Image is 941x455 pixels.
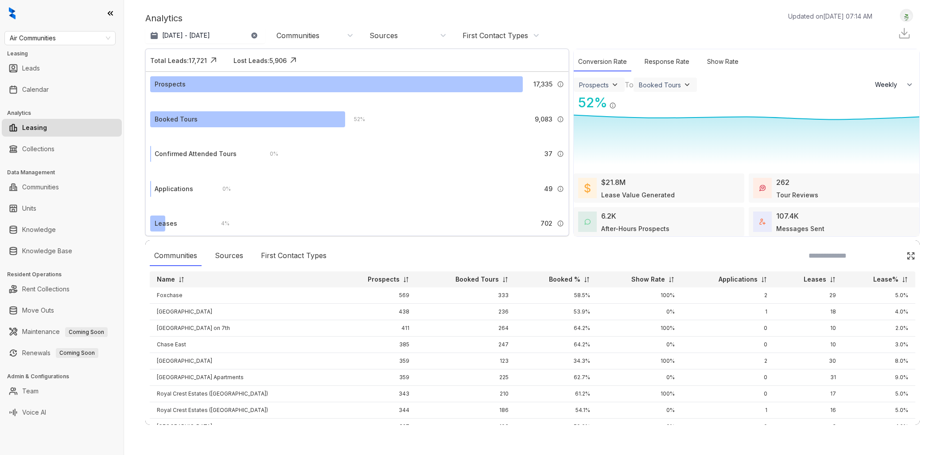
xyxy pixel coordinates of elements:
[10,31,110,45] span: Air Communities
[774,386,843,402] td: 17
[150,287,334,304] td: Foxchase
[584,219,591,225] img: AfterHoursConversations
[22,302,54,319] a: Move Outs
[597,369,682,386] td: 0%
[597,287,682,304] td: 100%
[416,369,516,386] td: 225
[345,114,365,124] div: 52 %
[150,320,334,337] td: [GEOGRAPHIC_DATA] on 7th
[597,353,682,369] td: 100%
[65,327,108,337] span: Coming Soon
[574,52,631,71] div: Conversion Rate
[843,337,915,353] td: 3.0%
[334,386,416,402] td: 343
[334,353,416,369] td: 359
[682,320,774,337] td: 0
[616,94,630,107] img: Click Icon
[597,337,682,353] td: 0%
[557,116,564,123] img: Info
[843,419,915,435] td: 1.0%
[535,114,552,124] span: 9,083
[516,320,597,337] td: 64.2%
[416,402,516,419] td: 186
[369,31,398,40] div: Sources
[212,219,229,228] div: 4 %
[150,304,334,320] td: [GEOGRAPHIC_DATA]
[610,80,619,89] img: ViewFilterArrow
[597,419,682,435] td: 0%
[334,304,416,320] td: 438
[870,77,919,93] button: Weekly
[557,185,564,192] img: Info
[22,344,98,362] a: RenewalsComing Soon
[540,219,552,228] span: 702
[155,184,193,194] div: Applications
[888,252,895,259] img: SearchIcon
[574,93,607,113] div: 52 %
[207,54,220,67] img: Click Icon
[22,382,39,400] a: Team
[682,337,774,353] td: 0
[416,386,516,402] td: 210
[776,177,789,188] div: 262
[276,31,319,40] div: Communities
[843,402,915,419] td: 5.0%
[584,183,591,193] img: LeaseValue
[683,80,692,89] img: ViewFilterArrow
[804,275,826,284] p: Leases
[843,386,915,402] td: 5.0%
[774,369,843,386] td: 31
[597,402,682,419] td: 0%
[145,27,265,43] button: [DATE] - [DATE]
[2,344,122,362] li: Renewals
[902,276,908,283] img: sorting
[403,276,409,283] img: sorting
[668,276,675,283] img: sorting
[233,56,287,65] div: Lost Leads: 5,906
[22,81,49,98] a: Calendar
[579,81,609,89] div: Prospects
[2,404,122,421] li: Voice AI
[22,200,36,217] a: Units
[210,246,248,266] div: Sources
[516,386,597,402] td: 61.2%
[682,386,774,402] td: 0
[597,304,682,320] td: 0%
[774,353,843,369] td: 30
[601,177,626,188] div: $21.8M
[533,79,552,89] span: 17,335
[557,220,564,227] img: Info
[162,31,210,40] p: [DATE] - [DATE]
[22,242,72,260] a: Knowledge Base
[145,12,183,25] p: Analytics
[334,287,416,304] td: 569
[776,224,824,233] div: Messages Sent
[2,81,122,98] li: Calendar
[416,353,516,369] td: 123
[22,59,40,77] a: Leads
[640,52,694,71] div: Response Rate
[150,402,334,419] td: Royal Crest Estates ([GEOGRAPHIC_DATA])
[516,419,597,435] td: 59.9%
[2,280,122,298] li: Rent Collections
[609,102,616,109] img: Info
[682,419,774,435] td: 0
[2,382,122,400] li: Team
[583,276,590,283] img: sorting
[416,304,516,320] td: 236
[631,275,665,284] p: Show Rate
[22,140,54,158] a: Collections
[150,56,207,65] div: Total Leads: 17,721
[261,149,278,159] div: 0 %
[682,402,774,419] td: 1
[2,140,122,158] li: Collections
[774,419,843,435] td: 3
[157,275,175,284] p: Name
[625,79,634,90] div: To
[516,369,597,386] td: 62.7%
[2,242,122,260] li: Knowledge Base
[843,304,915,320] td: 4.0%
[544,184,552,194] span: 49
[150,386,334,402] td: Royal Crest Estates ([GEOGRAPHIC_DATA])
[2,221,122,239] li: Knowledge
